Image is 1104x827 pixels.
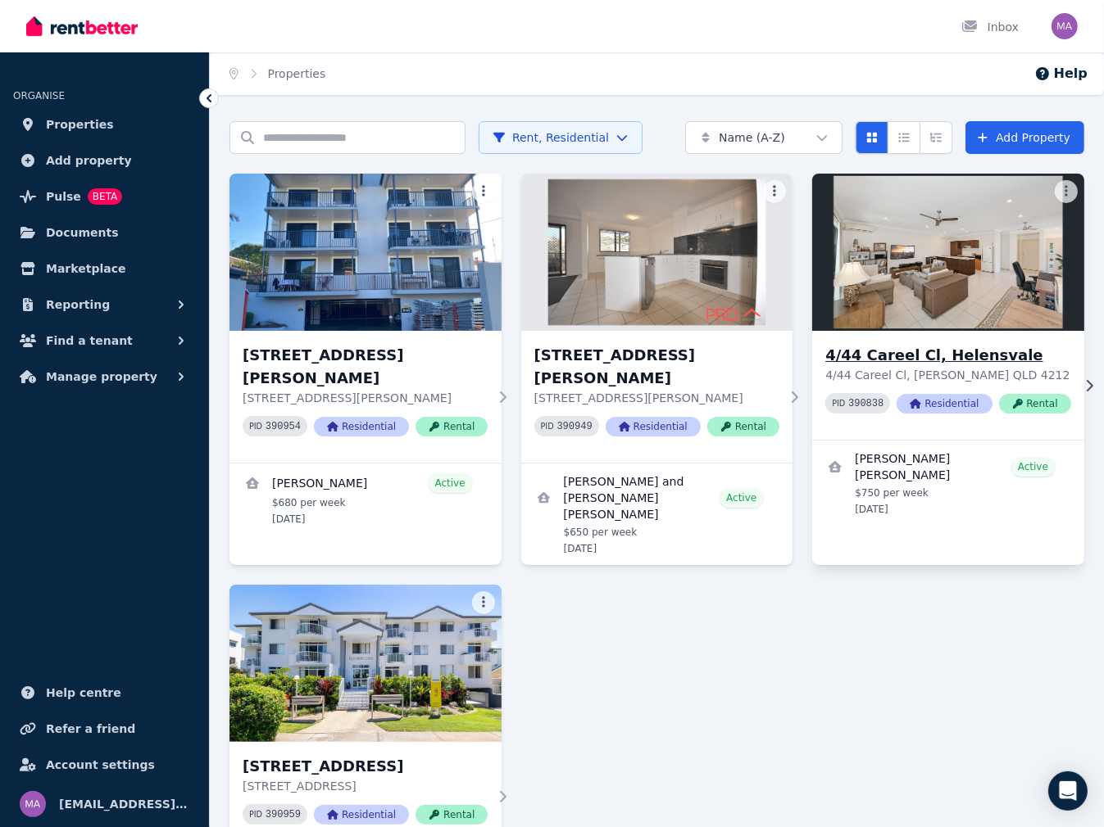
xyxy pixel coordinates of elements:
span: Marketplace [46,259,125,278]
span: Rental [707,417,779,436]
button: Help [1034,64,1088,84]
button: Card view [856,121,888,154]
img: 3/28 Little Norman St, Southport [521,174,793,331]
img: maree.likely@bigpond.com [1052,13,1078,39]
button: Manage property [13,360,196,393]
span: Find a tenant [46,331,133,350]
small: PID [249,422,262,431]
p: [STREET_ADDRESS] [243,778,488,794]
button: Name (A-Z) [685,121,843,154]
a: 2/28 Little Norman St, Southport[STREET_ADDRESS][PERSON_NAME][STREET_ADDRESS][PERSON_NAME]PID 390... [229,174,502,463]
span: Account settings [46,755,155,775]
a: Refer a friend [13,712,196,745]
span: Manage property [46,367,157,386]
a: 4/44 Careel Cl, Helensvale4/44 Careel Cl, Helensvale4/44 Careel Cl, [PERSON_NAME] QLD 4212PID 390... [812,174,1084,440]
h3: [STREET_ADDRESS] [243,755,488,778]
a: Account settings [13,748,196,781]
span: Rental [416,805,488,825]
p: 4/44 Careel Cl, [PERSON_NAME] QLD 4212 [825,367,1070,383]
span: Name (A-Z) [719,129,785,146]
button: Find a tenant [13,324,196,357]
button: Compact list view [888,121,920,154]
img: 2/28 Little Norman St, Southport [229,174,502,331]
small: PID [249,810,262,819]
div: Open Intercom Messenger [1048,771,1088,811]
span: Residential [897,394,992,413]
img: 4/44 Careel Cl, Helensvale [806,169,1091,335]
span: Properties [46,115,114,134]
span: Residential [606,417,701,436]
p: [STREET_ADDRESS][PERSON_NAME] [243,390,488,406]
img: RentBetter [26,14,138,38]
span: Rental [416,417,488,436]
a: View details for Gemma Holmes and Emma Louise Taylor [521,463,793,565]
span: Residential [314,805,409,825]
span: Add property [46,151,132,170]
img: maree.likely@bigpond.com [20,791,46,817]
a: Properties [13,108,196,141]
a: Documents [13,216,196,249]
button: Rent, Residential [479,121,643,154]
h3: [STREET_ADDRESS][PERSON_NAME] [534,344,779,390]
span: Rent, Residential [493,129,609,146]
span: Documents [46,223,119,242]
small: PID [832,399,845,408]
button: More options [1055,180,1078,203]
button: Reporting [13,288,196,321]
a: View details for Hallee Maree Watts [812,441,1084,526]
button: Expanded list view [920,121,952,154]
a: Marketplace [13,252,196,285]
span: [EMAIL_ADDRESS][DOMAIN_NAME] [59,794,189,814]
div: View options [856,121,952,154]
button: More options [763,180,786,203]
nav: Breadcrumb [210,52,345,95]
h3: [STREET_ADDRESS][PERSON_NAME] [243,344,488,390]
a: 3/28 Little Norman St, Southport[STREET_ADDRESS][PERSON_NAME][STREET_ADDRESS][PERSON_NAME]PID 390... [521,174,793,463]
small: PID [541,422,554,431]
div: Inbox [961,19,1019,35]
button: More options [472,180,495,203]
a: PulseBETA [13,180,196,213]
code: 390954 [266,421,301,432]
span: Pulse [46,187,81,206]
img: 19/26 Back St, Biggera Waters [229,585,502,742]
a: Add Property [965,121,1084,154]
a: Properties [268,67,326,80]
span: Reporting [46,295,110,314]
span: Residential [314,417,409,436]
span: BETA [88,188,122,205]
button: More options [472,591,495,614]
h3: 4/44 Careel Cl, Helensvale [825,344,1070,367]
span: Help centre [46,683,121,703]
a: Help centre [13,676,196,709]
span: Rental [999,394,1071,413]
a: Add property [13,144,196,177]
p: [STREET_ADDRESS][PERSON_NAME] [534,390,779,406]
code: 390959 [266,809,301,820]
code: 390838 [848,398,884,409]
span: Refer a friend [46,719,135,739]
a: View details for Stuart Short [229,463,502,536]
code: 390949 [557,421,593,432]
span: ORGANISE [13,90,65,102]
